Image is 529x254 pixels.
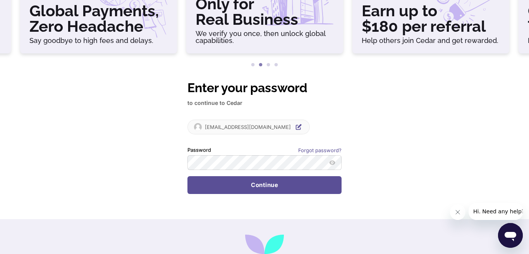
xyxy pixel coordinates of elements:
[187,147,211,154] label: Password
[328,158,337,167] button: Show password
[450,204,465,220] iframe: Close message
[272,61,280,69] button: 4
[298,147,342,153] a: Forgot password?
[187,176,342,194] button: Continue
[294,122,303,132] button: Edit
[29,3,168,34] h3: Global Payments, Zero Headache
[249,61,257,69] button: 1
[29,37,168,44] h6: Say goodbye to high fees and delays.
[187,99,342,107] p: to continue to Cedar
[5,5,56,12] span: Hi. Need any help?
[362,37,500,44] h6: Help others join Cedar and get rewarded.
[187,79,342,97] h1: Enter your password
[469,203,523,220] iframe: Message from company
[196,30,334,44] h6: We verify you once, then unlock global capabilities.
[264,61,272,69] button: 3
[205,124,291,130] p: [EMAIL_ADDRESS][DOMAIN_NAME]
[362,3,500,34] h3: Earn up to $180 per referral
[498,223,523,248] iframe: Button to launch messaging window
[257,61,264,69] button: 2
